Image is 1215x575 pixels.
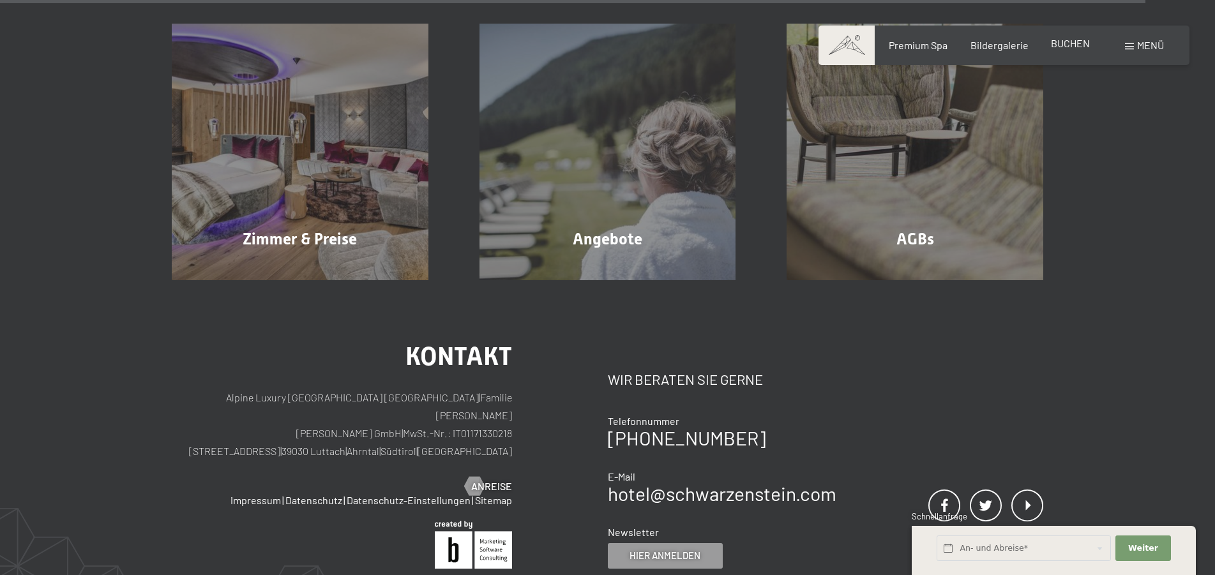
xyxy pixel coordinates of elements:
span: | [282,494,284,506]
span: | [343,494,345,506]
span: Menü [1137,39,1164,51]
a: Datenschutz [285,494,342,506]
span: Kontakt [405,341,512,371]
a: Buchung Angebote [454,24,762,280]
img: Brandnamic GmbH | Leading Hospitality Solutions [435,521,512,569]
a: hotel@schwarzenstein.com [608,482,836,505]
a: Buchung Zimmer & Preise [146,24,454,280]
span: | [472,494,474,506]
span: | [416,445,418,457]
a: Impressum [230,494,281,506]
span: | [345,445,347,457]
span: Schnellanfrage [912,511,967,521]
span: AGBs [896,230,934,248]
a: Sitemap [475,494,512,506]
span: | [379,445,381,457]
a: Bildergalerie [970,39,1029,51]
a: Buchung AGBs [761,24,1069,280]
span: | [479,391,480,403]
span: Zimmer & Preise [243,230,357,248]
span: Anreise [471,479,512,493]
a: [PHONE_NUMBER] [608,426,766,449]
span: Hier anmelden [630,549,700,562]
a: Datenschutz-Einstellungen [347,494,471,506]
a: BUCHEN [1051,37,1090,49]
span: Newsletter [608,526,659,538]
span: | [280,445,282,457]
span: Telefonnummer [608,415,679,427]
button: Weiter [1115,535,1170,562]
a: Anreise [465,479,512,493]
a: Premium Spa [889,39,947,51]
span: Weiter [1128,542,1158,554]
p: Alpine Luxury [GEOGRAPHIC_DATA] [GEOGRAPHIC_DATA] Familie [PERSON_NAME] [PERSON_NAME] GmbH MwSt.-... [172,389,512,460]
span: E-Mail [608,470,635,482]
span: Angebote [573,230,642,248]
span: | [402,427,403,439]
span: Wir beraten Sie gerne [608,371,763,387]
